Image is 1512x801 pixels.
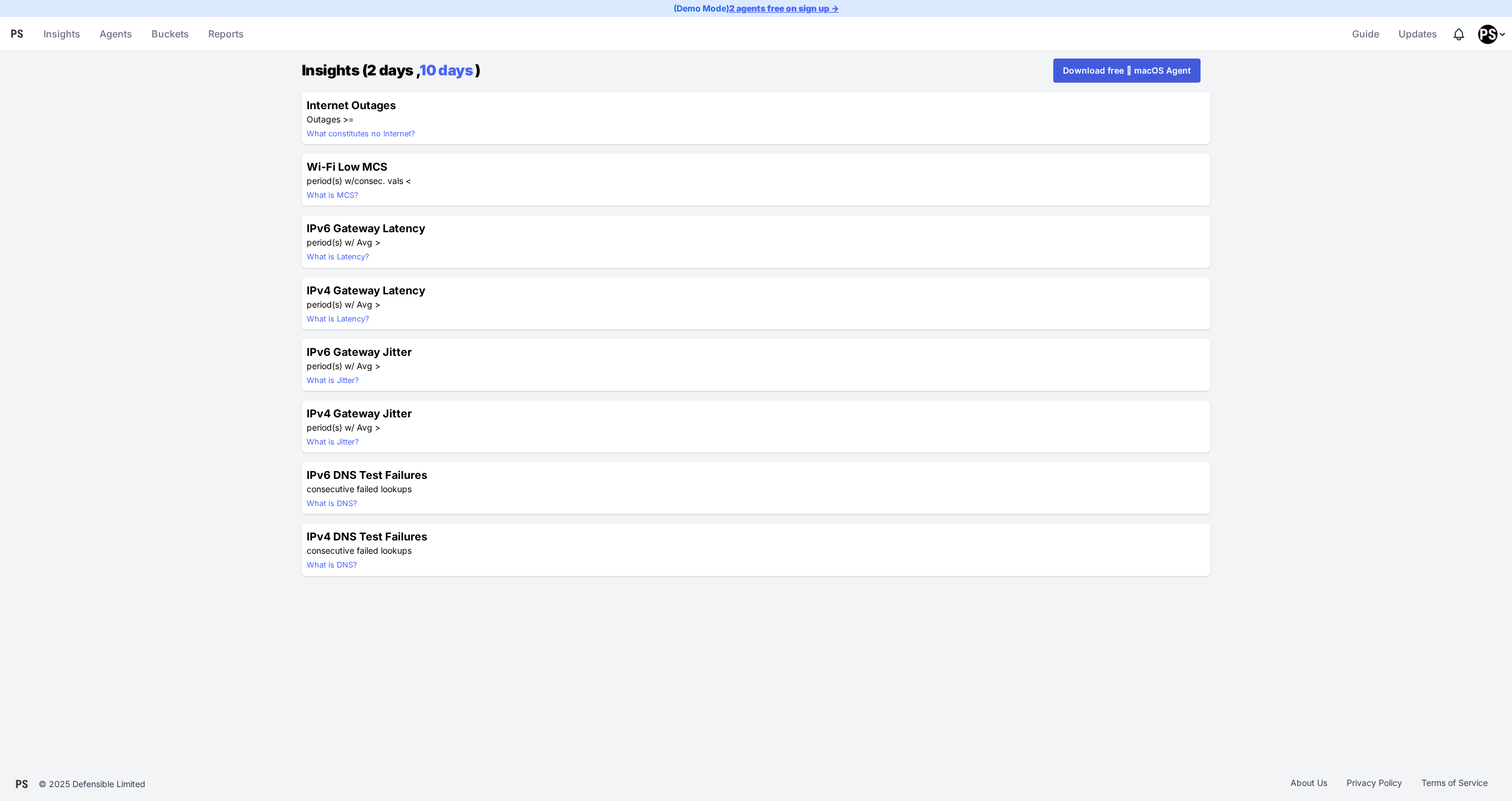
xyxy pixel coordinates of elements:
p: (Demo Mode) [674,2,839,14]
p: consecutive failed lookups [307,483,517,495]
h4: IPv6 DNS Test Failures [307,467,517,483]
a: Terms of Service [1412,777,1498,791]
p: period(s) w/ Avg > [307,299,517,311]
summary: What is Jitter? [307,436,517,448]
summary: What is Latency? [307,313,517,325]
a: Privacy Policy [1337,777,1412,791]
h4: IPv4 Gateway Jitter [307,405,517,422]
h4: IPv6 Gateway Jitter [307,344,517,360]
p: consecutive failed lookups [307,545,517,557]
summary: What is Latency? [307,251,517,262]
a: Insights [39,19,85,48]
h4: Wi-Fi Low MCS [307,159,517,175]
a: Buckets [147,19,194,48]
div: © 2025 Defensible Limited [39,778,145,790]
img: Pansift Demo Account [1478,25,1498,44]
a: 2 agents free on sign up → [729,3,839,13]
p: period(s) w/ Avg > [307,236,517,249]
p: period(s) w/ Avg > [307,422,517,434]
a: Reports [203,19,249,48]
h4: IPv4 DNS Test Failures [307,528,517,545]
summary: What is Jitter? [307,375,517,386]
span: Guide [1352,22,1379,46]
summary: What is DNS? [307,559,517,571]
a: Guide [1347,19,1384,48]
h4: Internet Outages [307,97,517,113]
span: Updates [1399,22,1437,46]
a: About Us [1281,777,1337,791]
h4: IPv4 Gateway Latency [307,282,517,299]
p: period(s) w/ consec. vals < [307,175,517,187]
a: 10 days [419,62,473,79]
a: Agents [95,19,137,48]
p: period(s) w/ Avg > [307,360,517,372]
h4: IPv6 Gateway Latency [307,220,517,236]
summary: What constitutes no Internet? [307,128,517,139]
div: Profile Menu [1478,25,1507,44]
summary: What is DNS? [307,498,517,509]
a: Download free  macOS Agent [1053,59,1201,83]
div: Notifications [1452,27,1466,42]
summary: What is MCS? [307,189,517,201]
a: Updates [1394,19,1442,48]
p: Outages >= [307,113,517,125]
h1: Insights (2 days , ) [302,60,480,81]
